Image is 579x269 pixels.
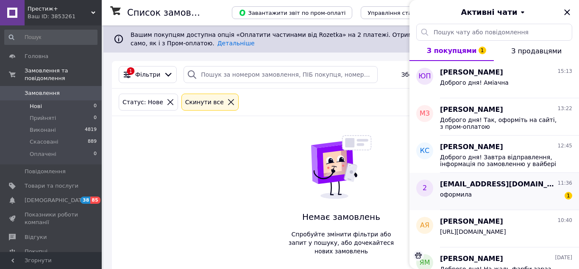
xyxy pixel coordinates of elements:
span: Відгуки [25,233,47,241]
span: Немає замовлень [285,211,397,223]
span: 85 [90,197,100,204]
span: 1 [565,192,572,200]
span: АЯ [420,221,429,230]
button: 2[EMAIL_ADDRESS][DOMAIN_NAME]11:36оформила1 [409,173,579,210]
span: МЗ [420,109,430,119]
input: Пошук [4,30,97,45]
span: 889 [88,138,97,146]
span: Доброго дня! Так, оформіть на сайті, з пром-оплатою [440,116,560,130]
input: Пошук чату або повідомлення [416,24,572,41]
span: ЯМ [420,258,430,268]
span: 12:45 [557,142,572,150]
span: 1 [479,47,486,54]
span: Товари та послуги [25,182,78,190]
span: Головна [25,53,48,60]
h1: Список замовлень [127,8,213,18]
span: Завантажити звіт по пром-оплаті [239,9,345,17]
span: [DATE] [555,254,572,261]
button: АЯ[PERSON_NAME]10:40[URL][DOMAIN_NAME] [409,210,579,247]
span: [PERSON_NAME] [440,105,503,115]
span: Доброго дня! Аміачна [440,79,509,86]
span: 10:40 [557,217,572,224]
span: 2 [423,183,427,193]
span: Замовлення та повідомлення [25,67,102,82]
div: Ваш ID: 3853261 [28,13,102,20]
span: [EMAIL_ADDRESS][DOMAIN_NAME] [440,180,556,189]
button: Управління статусами [361,6,439,19]
span: Спробуйте змінити фільтри або запит у пошуку, або дочекайтеся нових замовлень [285,230,397,255]
span: Скасовані [30,138,58,146]
span: 0 [94,150,97,158]
span: 4819 [85,126,97,134]
button: З покупцями1 [409,41,494,61]
button: ЮП[PERSON_NAME]15:13Доброго дня! Аміачна [409,61,579,98]
span: [PERSON_NAME] [440,254,503,264]
span: Престиж+ [28,5,91,13]
span: 15:13 [557,68,572,75]
a: Детальніше [217,40,255,47]
button: Завантажити звіт по пром-оплаті [232,6,352,19]
span: 13:22 [557,105,572,112]
span: ЮП [418,72,431,81]
button: МЗ[PERSON_NAME]13:22Доброго дня! Так, оформіть на сайті, з пром-оплатою [409,98,579,136]
span: 38 [81,197,90,204]
span: [PERSON_NAME] [440,217,503,227]
button: Закрити [562,7,572,17]
input: Пошук за номером замовлення, ПІБ покупця, номером телефону, Email, номером накладної [184,66,378,83]
span: [URL][DOMAIN_NAME] [440,228,506,235]
span: Вашим покупцям доступна опція «Оплатити частинами від Rozetka» на 2 платежі. Отримуйте нові замов... [131,31,542,47]
span: КС [420,146,430,156]
span: З покупцями [427,47,477,55]
span: Збережені фільтри: [401,70,463,79]
span: оформила [440,191,472,198]
span: Оплачені [30,150,56,158]
span: Виконані [30,126,56,134]
span: Нові [30,103,42,110]
button: КС[PERSON_NAME]12:45Доброго дня! Завтра відправлення, інформація по замовленню у вайбері [409,136,579,173]
span: Прийняті [30,114,56,122]
span: Покупці [25,248,47,255]
span: Замовлення [25,89,60,97]
span: Управління статусами [367,10,432,16]
span: Фільтри [135,70,160,79]
span: Показники роботи компанії [25,211,78,226]
button: З продавцями [494,41,579,61]
span: 11:36 [557,180,572,187]
span: 0 [94,114,97,122]
span: Активні чати [461,7,517,18]
span: Доброго дня! Завтра відправлення, інформація по замовленню у вайбері [440,154,560,167]
div: Cкинути все [184,97,225,107]
span: Повідомлення [25,168,66,175]
span: [PERSON_NAME] [440,68,503,78]
button: Активні чати [433,7,555,18]
div: Статус: Нове [121,97,165,107]
span: [PERSON_NAME] [440,142,503,152]
span: [DEMOGRAPHIC_DATA] [25,197,87,204]
span: 0 [94,103,97,110]
span: З продавцями [511,47,562,55]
